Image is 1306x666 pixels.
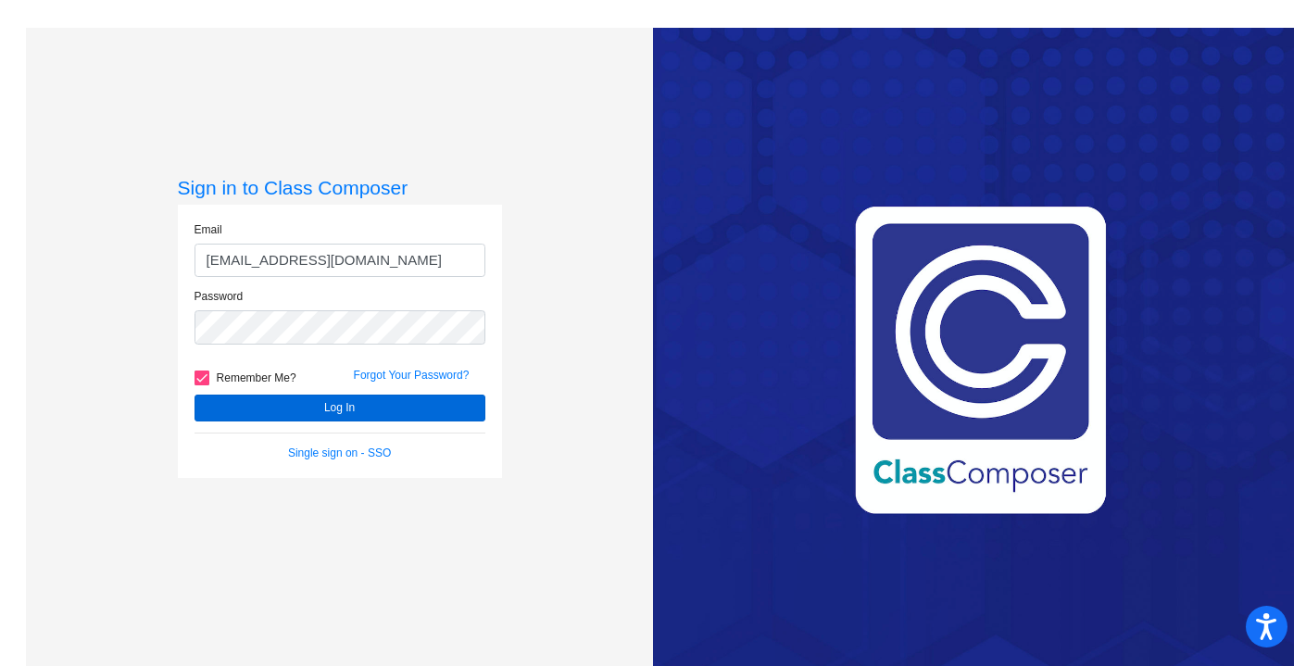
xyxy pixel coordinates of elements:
[195,288,244,305] label: Password
[354,369,470,382] a: Forgot Your Password?
[288,446,391,459] a: Single sign on - SSO
[217,367,296,389] span: Remember Me?
[195,221,222,238] label: Email
[195,395,485,421] button: Log In
[178,176,502,199] h3: Sign in to Class Composer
